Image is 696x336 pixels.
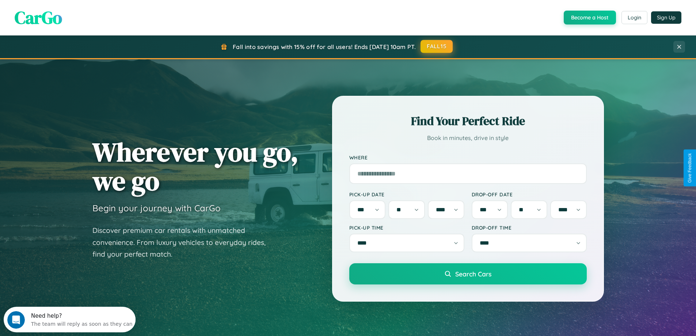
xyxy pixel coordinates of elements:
[421,40,453,53] button: FALL15
[349,133,587,143] p: Book in minutes, drive in style
[472,224,587,231] label: Drop-off Time
[3,3,136,23] div: Open Intercom Messenger
[7,311,25,329] iframe: Intercom live chat
[92,137,298,195] h1: Wherever you go, we go
[349,263,587,284] button: Search Cars
[349,154,587,161] label: Where
[4,307,136,332] iframe: Intercom live chat discovery launcher
[455,270,491,278] span: Search Cars
[27,12,129,20] div: The team will reply as soon as they can
[687,153,692,183] div: Give Feedback
[92,224,275,260] p: Discover premium car rentals with unmatched convenience. From luxury vehicles to everyday rides, ...
[349,191,464,197] label: Pick-up Date
[349,224,464,231] label: Pick-up Time
[92,203,221,214] h3: Begin your journey with CarGo
[621,11,647,24] button: Login
[564,11,616,24] button: Become a Host
[15,5,62,30] span: CarGo
[27,6,129,12] div: Need help?
[472,191,587,197] label: Drop-off Date
[349,113,587,129] h2: Find Your Perfect Ride
[233,43,416,50] span: Fall into savings with 15% off for all users! Ends [DATE] 10am PT.
[651,11,681,24] button: Sign Up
